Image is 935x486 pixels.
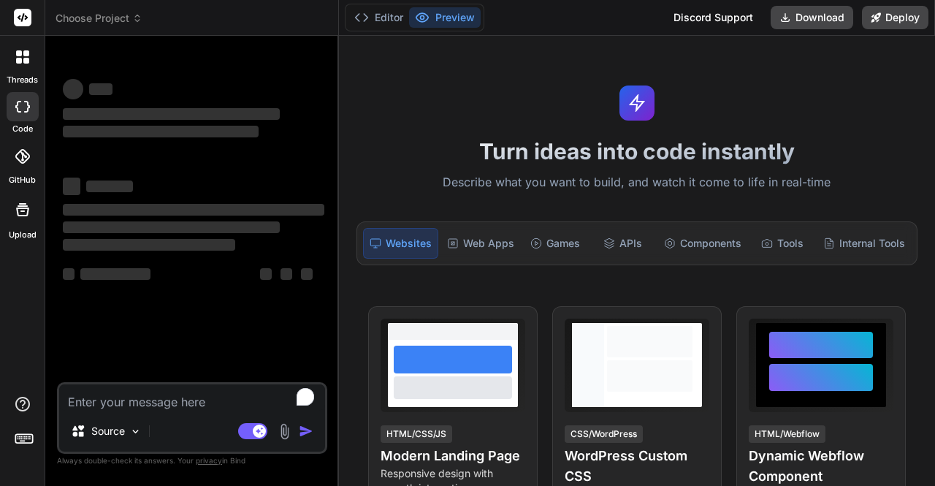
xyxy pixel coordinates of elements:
[57,454,327,468] p: Always double-check its answers. Your in Bind
[750,228,814,259] div: Tools
[862,6,928,29] button: Deploy
[7,74,38,86] label: threads
[63,126,259,137] span: ‌
[63,239,235,251] span: ‌
[59,384,325,411] textarea: To enrich screen reader interactions, please activate Accessibility in Grammarly extension settings
[817,228,911,259] div: Internal Tools
[749,425,825,443] div: HTML/Webflow
[276,423,293,440] img: attachment
[9,174,36,186] label: GitHub
[523,228,587,259] div: Games
[63,221,280,233] span: ‌
[590,228,654,259] div: APIs
[381,425,452,443] div: HTML/CSS/JS
[658,228,747,259] div: Components
[771,6,853,29] button: Download
[301,268,313,280] span: ‌
[196,456,222,465] span: privacy
[381,446,525,466] h4: Modern Landing Page
[363,228,438,259] div: Websites
[565,425,643,443] div: CSS/WordPress
[56,11,142,26] span: Choose Project
[129,425,142,438] img: Pick Models
[63,268,75,280] span: ‌
[348,138,926,164] h1: Turn ideas into code instantly
[299,424,313,438] img: icon
[63,178,80,195] span: ‌
[280,268,292,280] span: ‌
[441,228,520,259] div: Web Apps
[63,79,83,99] span: ‌
[348,173,926,192] p: Describe what you want to build, and watch it come to life in real-time
[9,229,37,241] label: Upload
[91,424,125,438] p: Source
[12,123,33,135] label: code
[63,204,324,216] span: ‌
[63,108,280,120] span: ‌
[89,83,112,95] span: ‌
[80,268,150,280] span: ‌
[86,181,133,192] span: ‌
[409,7,481,28] button: Preview
[665,6,762,29] div: Discord Support
[348,7,409,28] button: Editor
[260,268,272,280] span: ‌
